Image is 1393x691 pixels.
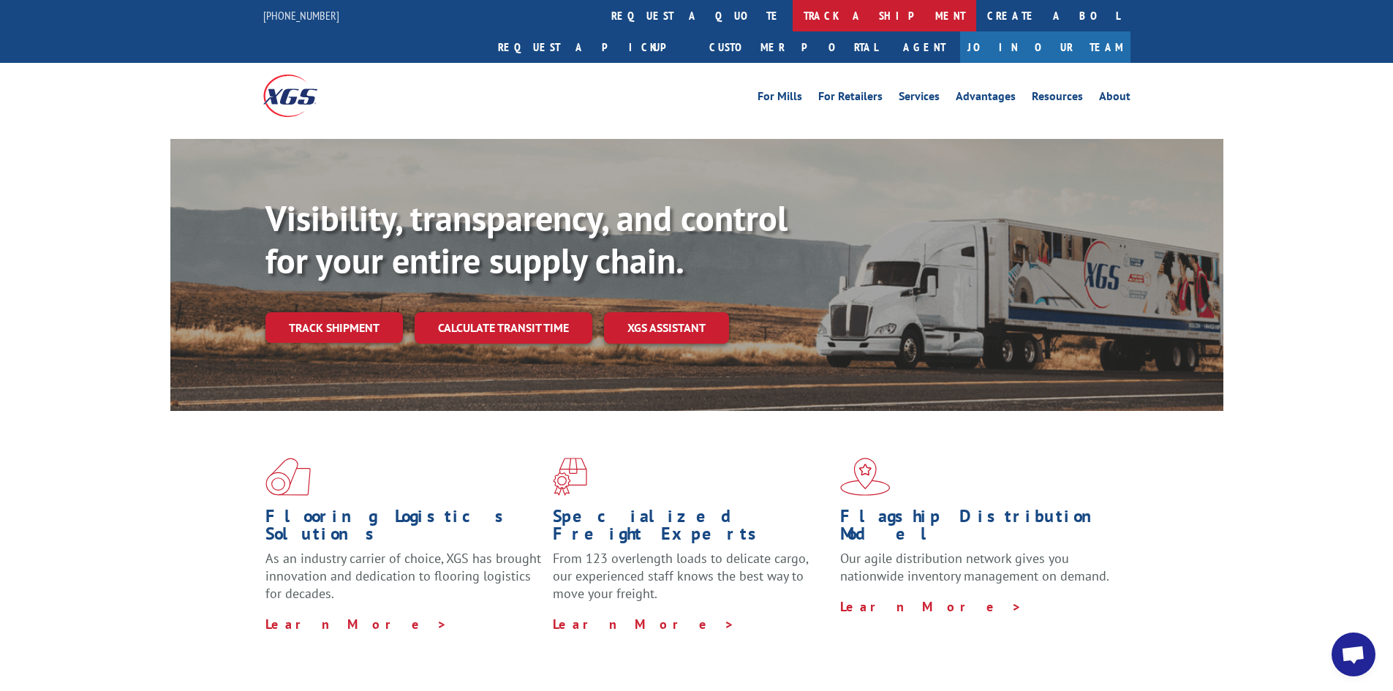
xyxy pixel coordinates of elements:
[899,91,940,107] a: Services
[265,195,788,283] b: Visibility, transparency, and control for your entire supply chain.
[487,31,698,63] a: Request a pickup
[840,598,1022,615] a: Learn More >
[415,312,592,344] a: Calculate transit time
[960,31,1130,63] a: Join Our Team
[758,91,802,107] a: For Mills
[553,458,587,496] img: xgs-icon-focused-on-flooring-red
[553,550,829,615] p: From 123 overlength loads to delicate cargo, our experienced staff knows the best way to move you...
[1332,633,1375,676] div: Open chat
[265,507,542,550] h1: Flooring Logistics Solutions
[840,458,891,496] img: xgs-icon-flagship-distribution-model-red
[888,31,960,63] a: Agent
[265,550,541,602] span: As an industry carrier of choice, XGS has brought innovation and dedication to flooring logistics...
[1032,91,1083,107] a: Resources
[553,616,735,633] a: Learn More >
[265,616,448,633] a: Learn More >
[818,91,883,107] a: For Retailers
[604,312,729,344] a: XGS ASSISTANT
[553,507,829,550] h1: Specialized Freight Experts
[265,458,311,496] img: xgs-icon-total-supply-chain-intelligence-red
[956,91,1016,107] a: Advantages
[263,8,339,23] a: [PHONE_NUMBER]
[1099,91,1130,107] a: About
[698,31,888,63] a: Customer Portal
[265,312,403,343] a: Track shipment
[840,550,1109,584] span: Our agile distribution network gives you nationwide inventory management on demand.
[840,507,1117,550] h1: Flagship Distribution Model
